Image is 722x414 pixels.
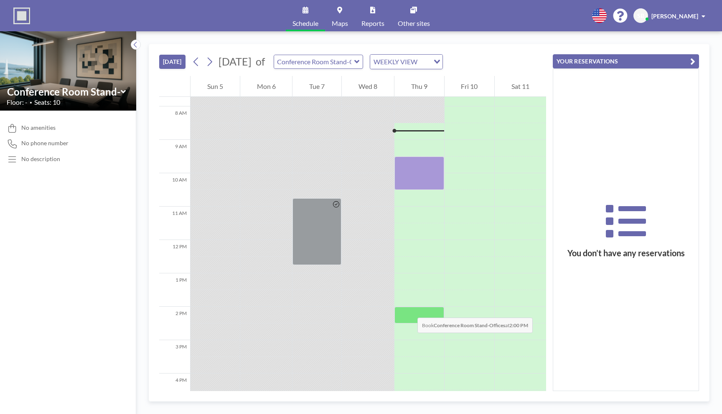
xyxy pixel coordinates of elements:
div: Mots-clés [104,49,128,55]
span: [PERSON_NAME] [651,13,698,20]
div: Sat 11 [495,76,546,97]
div: v 4.0.25 [23,13,41,20]
b: Conference Room Stand-Offices [434,322,505,328]
span: • [30,100,32,105]
div: 10 AM [159,173,190,207]
input: Conference Room Stand-Offices [7,86,121,98]
span: WEEKLY VIEW [372,56,419,67]
div: No description [21,155,60,163]
img: tab_domain_overview_orange.svg [34,48,41,55]
button: [DATE] [159,55,186,69]
div: 1 PM [159,273,190,307]
img: logo_orange.svg [13,13,20,20]
input: Conference Room Stand-Offices [274,55,354,68]
span: No phone number [21,139,69,147]
span: SB [637,12,644,20]
input: Search for option [420,56,429,67]
span: Seats: 10 [34,98,60,106]
b: 2:00 PM [509,322,528,328]
div: 8 AM [159,106,190,140]
div: 3 PM [159,340,190,374]
h3: You don’t have any reservations [553,248,699,258]
img: website_grey.svg [13,22,20,28]
span: Floor: - [7,98,28,106]
div: 12 PM [159,240,190,273]
span: Other sites [398,20,430,27]
div: 11 AM [159,207,190,240]
div: Fri 10 [445,76,495,97]
div: 2 PM [159,307,190,340]
span: of [256,55,265,68]
div: 4 PM [159,374,190,407]
span: Book at [417,318,533,333]
span: No amenities [21,124,56,131]
div: Domaine: [DOMAIN_NAME] [22,22,94,28]
div: Wed 8 [342,76,394,97]
div: Thu 9 [394,76,444,97]
img: organization-logo [13,8,30,24]
div: Domaine [43,49,64,55]
div: 9 AM [159,140,190,173]
span: Schedule [292,20,318,27]
span: [DATE] [219,55,252,68]
img: tab_keywords_by_traffic_grey.svg [95,48,102,55]
span: Maps [332,20,348,27]
div: Search for option [370,55,442,69]
div: Mon 6 [240,76,292,97]
button: YOUR RESERVATIONS [553,54,699,68]
span: Reports [361,20,384,27]
div: Sun 5 [191,76,240,97]
div: Tue 7 [292,76,341,97]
